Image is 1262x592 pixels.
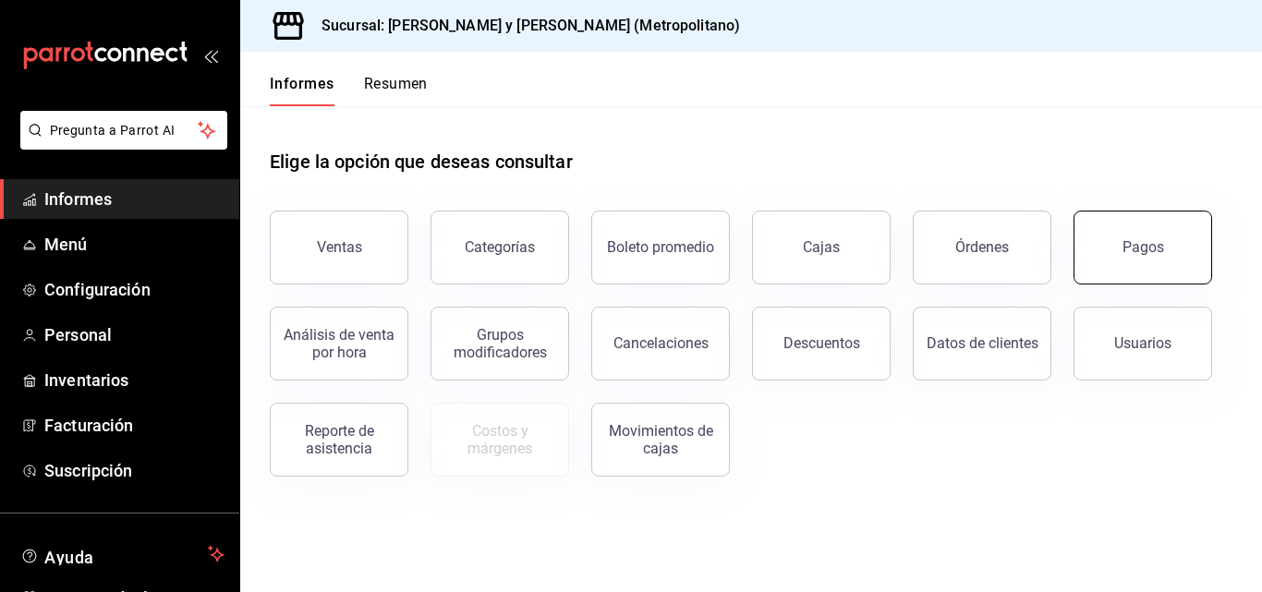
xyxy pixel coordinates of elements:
[803,238,841,256] font: Cajas
[270,307,408,381] button: Análisis de venta por hora
[50,123,176,138] font: Pregunta a Parrot AI
[454,326,547,361] font: Grupos modificadores
[270,151,573,173] font: Elige la opción que deseas consultar
[609,422,713,457] font: Movimientos de cajas
[431,211,569,284] button: Categorías
[913,307,1051,381] button: Datos de clientes
[44,461,132,480] font: Suscripción
[1122,238,1164,256] font: Pagos
[203,48,218,63] button: abrir_cajón_menú
[752,211,891,284] a: Cajas
[1074,211,1212,284] button: Pagos
[465,238,535,256] font: Categorías
[591,307,730,381] button: Cancelaciones
[44,189,112,209] font: Informes
[270,403,408,477] button: Reporte de asistencia
[44,370,128,390] font: Inventarios
[431,307,569,381] button: Grupos modificadores
[927,334,1038,352] font: Datos de clientes
[44,280,151,299] font: Configuración
[305,422,374,457] font: Reporte de asistencia
[270,75,334,92] font: Informes
[270,211,408,284] button: Ventas
[613,334,709,352] font: Cancelaciones
[364,75,428,92] font: Resumen
[44,235,88,254] font: Menú
[783,334,860,352] font: Descuentos
[591,403,730,477] button: Movimientos de cajas
[431,403,569,477] button: Contrata inventarios para ver este informe
[913,211,1051,284] button: Órdenes
[13,134,227,153] a: Pregunta a Parrot AI
[591,211,730,284] button: Boleto promedio
[1074,307,1212,381] button: Usuarios
[607,238,714,256] font: Boleto promedio
[1114,334,1171,352] font: Usuarios
[955,238,1009,256] font: Órdenes
[752,307,891,381] button: Descuentos
[44,325,112,344] font: Personal
[467,422,532,457] font: Costos y márgenes
[20,111,227,150] button: Pregunta a Parrot AI
[44,416,133,435] font: Facturación
[44,548,94,567] font: Ayuda
[322,17,740,34] font: Sucursal: [PERSON_NAME] y [PERSON_NAME] (Metropolitano)
[317,238,362,256] font: Ventas
[284,326,394,361] font: Análisis de venta por hora
[270,74,428,106] div: pestañas de navegación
